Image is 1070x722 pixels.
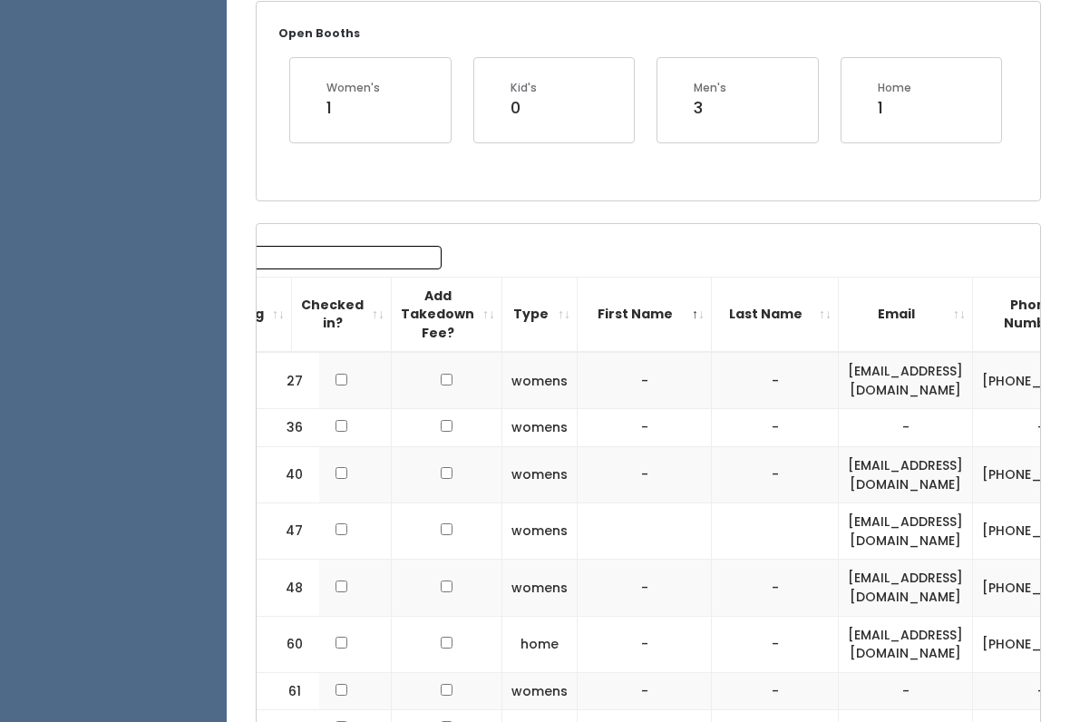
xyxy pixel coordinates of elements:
div: Women's [326,80,380,96]
td: - [712,447,839,503]
td: [EMAIL_ADDRESS][DOMAIN_NAME] [839,503,973,560]
small: Open Booths [278,25,360,41]
td: - [839,672,973,710]
td: - [712,560,839,616]
label: Search: [144,246,442,269]
td: - [712,352,839,409]
td: - [578,409,712,447]
th: Add Takedown Fee?: activate to sort column ascending [392,277,502,352]
div: 1 [878,96,911,120]
td: womens [502,447,578,503]
td: - [578,560,712,616]
div: 1 [326,96,380,120]
td: womens [502,560,578,616]
td: - [839,409,973,447]
td: - [578,616,712,672]
td: 36 [257,409,320,447]
td: womens [502,672,578,710]
td: [EMAIL_ADDRESS][DOMAIN_NAME] [839,560,973,616]
td: 48 [257,560,320,616]
input: Search: [210,246,442,269]
td: 61 [257,672,320,710]
td: womens [502,503,578,560]
td: 40 [257,447,320,503]
th: Email: activate to sort column ascending [839,277,973,352]
td: [EMAIL_ADDRESS][DOMAIN_NAME] [839,616,973,672]
td: 47 [257,503,320,560]
td: womens [502,409,578,447]
td: - [712,409,839,447]
th: Checked in?: activate to sort column ascending [292,277,392,352]
div: Kid's [511,80,537,96]
td: - [578,352,712,409]
div: Home [878,80,911,96]
td: 27 [257,352,320,409]
th: Last Name: activate to sort column ascending [712,277,839,352]
div: 3 [694,96,726,120]
td: - [578,447,712,503]
th: Type: activate to sort column ascending [502,277,578,352]
td: home [502,616,578,672]
div: Men's [694,80,726,96]
th: First Name: activate to sort column descending [578,277,712,352]
td: womens [502,352,578,409]
div: 0 [511,96,537,120]
td: - [578,672,712,710]
td: [EMAIL_ADDRESS][DOMAIN_NAME] [839,352,973,409]
td: - [712,616,839,672]
td: [EMAIL_ADDRESS][DOMAIN_NAME] [839,447,973,503]
td: 60 [257,616,320,672]
td: - [712,672,839,710]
